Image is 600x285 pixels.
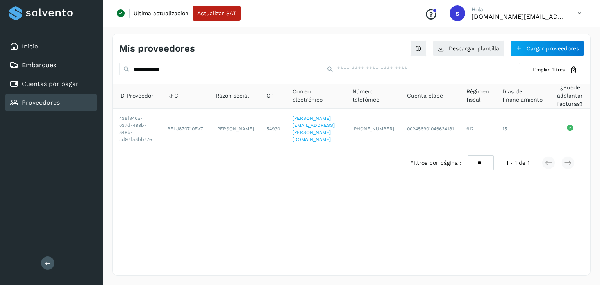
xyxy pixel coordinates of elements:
span: 1 - 1 de 1 [506,159,529,167]
p: solvento.sl@segmail.co [471,13,565,20]
span: Días de financiamiento [502,87,543,104]
h4: Mis proveedores [119,43,195,54]
span: ¿Puede adelantar facturas? [556,84,584,108]
span: CP [266,92,274,100]
button: Descargar plantilla [433,40,504,57]
button: Actualizar SAT [193,6,241,21]
span: Actualizar SAT [197,11,236,16]
a: Embarques [22,61,56,69]
a: Inicio [22,43,38,50]
span: Limpiar filtros [532,66,565,73]
p: Hola, [471,6,565,13]
td: [PERSON_NAME] [209,109,260,149]
span: Régimen fiscal [466,87,490,104]
div: Inicio [5,38,97,55]
a: Proveedores [22,99,60,106]
td: 612 [460,109,496,149]
a: [PERSON_NAME][EMAIL_ADDRESS][PERSON_NAME][DOMAIN_NAME] [293,116,335,142]
div: Embarques [5,57,97,74]
span: RFC [167,92,178,100]
div: Proveedores [5,94,97,111]
p: Última actualización [134,10,189,17]
td: 002456901046634181 [401,109,460,149]
span: ID Proveedor [119,92,154,100]
td: 54930 [260,109,286,149]
span: [PHONE_NUMBER] [352,126,394,132]
td: BELJ870710FV7 [161,109,209,149]
span: Razón social [216,92,249,100]
div: Cuentas por pagar [5,75,97,93]
button: Limpiar filtros [526,63,584,77]
td: 438f346a-037d-499b-849b-5d97fa8bb77e [113,109,161,149]
span: Correo electrónico [293,87,340,104]
span: Filtros por página : [410,159,461,167]
span: Cuenta clabe [407,92,443,100]
a: Cuentas por pagar [22,80,79,87]
span: Número telefónico [352,87,395,104]
button: Cargar proveedores [511,40,584,57]
td: 15 [496,109,550,149]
